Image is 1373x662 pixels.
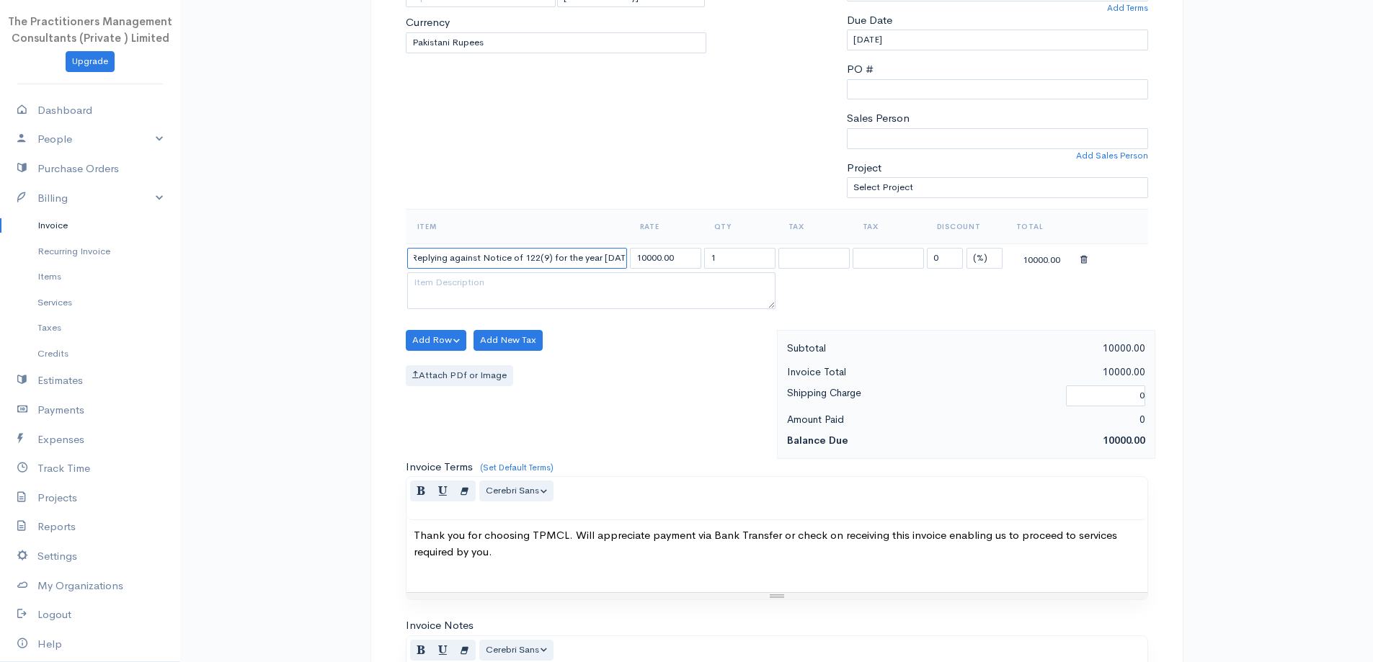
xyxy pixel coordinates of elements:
button: Underline (CTRL+U) [432,480,454,501]
button: Bold (CTRL+B) [410,640,432,661]
button: Remove Font Style (CTRL+\) [453,640,476,661]
span: The Practitioners Management Consultants (Private ) Limited [8,14,172,45]
span: Thank you for choosing TPMCL. Will appreciate payment via Bank Transfer or check on receiving thi... [414,528,1117,558]
th: Rate [628,209,703,243]
div: Subtotal [780,339,967,357]
div: 10000.00 [1006,249,1077,267]
div: Resize [406,593,1147,599]
label: Invoice Terms [406,459,473,475]
button: Add Row [406,330,467,351]
label: Due Date [847,12,892,29]
th: Qty [703,209,777,243]
button: Font Family [479,640,554,661]
label: Project [847,160,881,176]
button: Bold (CTRL+B) [410,480,432,501]
span: Cerebri Sans [486,484,539,496]
span: Cerebri Sans [486,643,539,656]
th: Tax [777,209,851,243]
div: Invoice Total [780,363,967,381]
label: Sales Person [847,110,910,127]
a: (Set Default Terms) [480,462,554,473]
button: Font Family [479,480,554,501]
div: 10000.00 [966,339,1152,357]
button: Add New Tax [474,330,543,351]
div: Amount Paid [780,411,967,429]
div: Shipping Charge [780,384,1059,408]
a: Add Terms [1107,1,1148,14]
label: Invoice Notes [406,617,474,634]
label: Attach PDf or Image [406,365,513,386]
label: PO # [847,61,874,78]
div: 0 [966,411,1152,429]
button: Underline (CTRL+U) [432,640,454,661]
th: Total [1005,209,1079,243]
button: Remove Font Style (CTRL+\) [453,480,476,501]
th: Discount [925,209,1005,243]
label: Currency [406,14,450,31]
th: Tax [851,209,925,243]
span: 10000.00 [1103,434,1145,447]
div: 10000.00 [966,363,1152,381]
input: Item Name [407,248,627,269]
a: Upgrade [66,51,115,72]
a: Add Sales Person [1076,149,1148,162]
input: dd-mm-yyyy [847,30,1148,50]
strong: Balance Due [787,434,848,447]
th: Item [406,209,628,243]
